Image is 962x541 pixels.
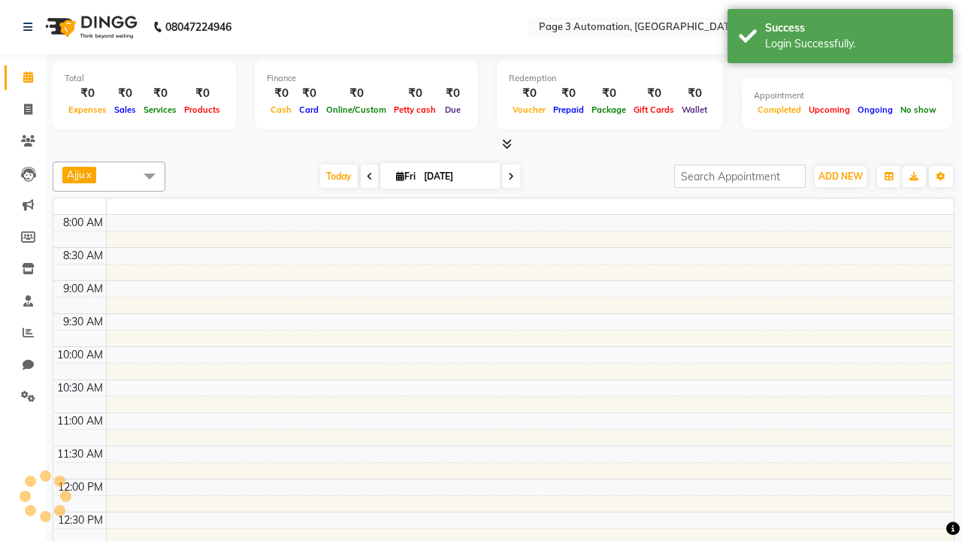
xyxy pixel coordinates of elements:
div: ₹0 [65,85,110,102]
div: 10:00 AM [54,347,106,363]
span: Services [140,104,180,115]
span: ADD NEW [818,171,863,182]
div: ₹0 [549,85,588,102]
div: ₹0 [180,85,224,102]
span: Upcoming [805,104,854,115]
a: x [85,168,92,180]
div: ₹0 [390,85,440,102]
div: ₹0 [440,85,466,102]
input: Search Appointment [674,165,806,188]
div: 12:30 PM [55,512,106,528]
img: logo [38,6,141,48]
div: 9:00 AM [60,281,106,297]
div: ₹0 [267,85,295,102]
div: Login Successfully. [765,36,942,52]
span: Petty cash [390,104,440,115]
div: 12:00 PM [55,479,106,495]
span: Expenses [65,104,110,115]
div: Appointment [754,89,940,102]
span: Ajju [67,168,85,180]
span: Due [441,104,464,115]
div: ₹0 [322,85,390,102]
div: ₹0 [140,85,180,102]
div: Redemption [509,72,711,85]
span: Voucher [509,104,549,115]
div: ₹0 [588,85,630,102]
div: 11:30 AM [54,446,106,462]
div: ₹0 [110,85,140,102]
span: Completed [754,104,805,115]
div: ₹0 [295,85,322,102]
span: Sales [110,104,140,115]
div: 9:30 AM [60,314,106,330]
span: Card [295,104,322,115]
span: Package [588,104,630,115]
span: Online/Custom [322,104,390,115]
span: Wallet [678,104,711,115]
button: ADD NEW [815,166,867,187]
div: ₹0 [630,85,678,102]
div: Total [65,72,224,85]
div: 10:30 AM [54,380,106,396]
div: 8:30 AM [60,248,106,264]
div: ₹0 [678,85,711,102]
span: Today [320,165,358,188]
div: Success [765,20,942,36]
div: 8:00 AM [60,215,106,231]
span: Products [180,104,224,115]
span: Fri [392,171,419,182]
span: No show [897,104,940,115]
div: ₹0 [509,85,549,102]
span: Cash [267,104,295,115]
div: Finance [267,72,466,85]
span: Prepaid [549,104,588,115]
b: 08047224946 [165,6,231,48]
input: 2025-10-03 [419,165,495,188]
span: Ongoing [854,104,897,115]
span: Gift Cards [630,104,678,115]
div: 11:00 AM [54,413,106,429]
